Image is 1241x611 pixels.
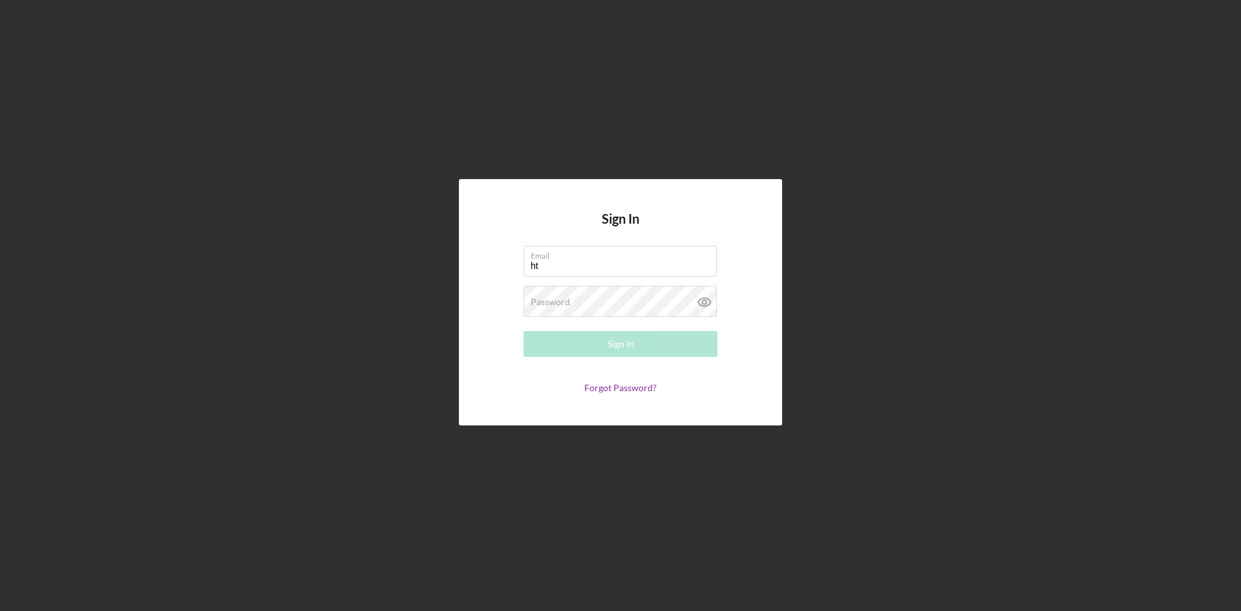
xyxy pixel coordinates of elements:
a: Forgot Password? [584,382,657,393]
div: Sign In [608,331,634,357]
label: Password [531,297,570,307]
h4: Sign In [602,211,639,246]
label: Email [531,246,717,261]
button: Sign In [524,331,717,357]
